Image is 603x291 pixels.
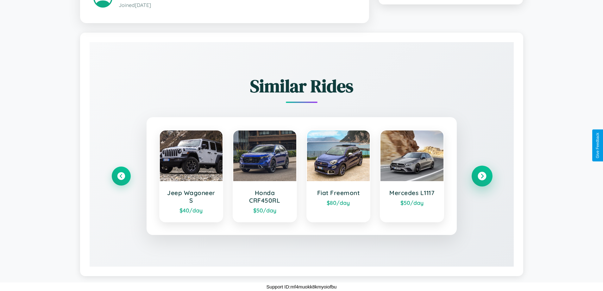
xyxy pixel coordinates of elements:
h3: Mercedes L1117 [387,189,437,197]
p: Support ID: mf4muokk8kmyoiofbu [267,282,337,291]
div: $ 50 /day [240,207,290,214]
h3: Honda CRF450RL [240,189,290,204]
a: Mercedes L1117$50/day [380,130,444,222]
h2: Similar Rides [112,74,492,98]
div: $ 50 /day [387,199,437,206]
a: Jeep Wagoneer S$40/day [159,130,223,222]
div: $ 80 /day [313,199,364,206]
p: Joined [DATE] [119,1,356,10]
div: Give Feedback [595,133,600,158]
h3: Fiat Freemont [313,189,364,197]
h3: Jeep Wagoneer S [166,189,217,204]
a: Fiat Freemont$80/day [306,130,371,222]
div: $ 40 /day [166,207,217,214]
a: Honda CRF450RL$50/day [233,130,297,222]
